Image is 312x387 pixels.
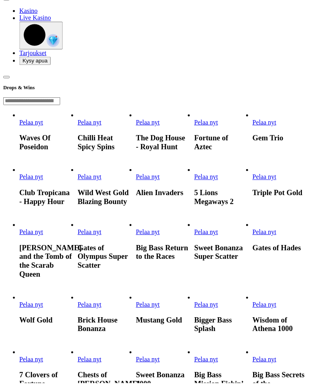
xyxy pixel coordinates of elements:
span: Pelaa nyt [255,175,279,182]
article: Gates of Olympus Super Scatter [78,224,132,273]
h3: Gates of Hades [255,246,309,255]
span: Pelaa nyt [196,304,220,311]
a: Fortune of Aztec [196,120,220,127]
span: Tarjoukset [19,50,47,57]
a: John Hunter and the Tomb of the Scarab Queen [19,231,43,238]
h3: Gem Trio [255,135,309,144]
button: headphones iconKysy apua [19,57,51,66]
span: Pelaa nyt [255,120,279,127]
article: Gem Trio [255,113,309,144]
article: Big Bass Return to the Races [137,224,191,264]
article: Fortune of Aztec [196,113,250,153]
a: Sweet Bonanza Super Scatter [196,231,220,238]
a: Gates of Olympus Super Scatter [78,231,102,238]
article: The Dog House - Royal Hunt [137,113,191,153]
article: Brick House Bonanza [78,297,132,337]
a: The Dog House - Royal Hunt [137,120,161,127]
a: Sweet Bonanza 1000 [137,359,161,366]
h3: Bigger Bass Splash [196,319,250,337]
a: Chilli Heat Spicy Spins [78,120,102,127]
a: Big Bass Secrets of the Golden Lake [255,359,279,366]
article: Alien Invaders [137,168,191,199]
a: Big Bass Mission Fishin’ [196,359,220,366]
article: 5 Lions Megaways 2 [196,168,250,208]
a: Mustang Gold [137,304,161,311]
article: Mustang Gold [137,297,191,328]
a: Wisdom of Athena 1000 [255,304,279,311]
span: Pelaa nyt [137,231,161,238]
a: Wild West Gold Blazing Bounty [78,175,102,182]
h3: Alien Invaders [137,190,191,199]
span: Pelaa nyt [196,231,220,238]
button: chevron-left icon [3,77,10,79]
a: Brick House Bonanza [78,304,102,311]
article: Club Tropicana - Happy Hour [19,168,73,208]
h3: Triple Pot Gold [255,190,309,199]
a: Gates of Hades [255,231,279,238]
span: Pelaa nyt [255,359,279,366]
input: Search [3,98,61,106]
span: Pelaa nyt [78,231,102,238]
h3: Club Tropicana - Happy Hour [19,190,73,208]
span: Pelaa nyt [78,120,102,127]
h3: Mustang Gold [137,319,191,328]
h3: Big Bass Return to the Races [137,246,191,264]
span: Pelaa nyt [255,231,279,238]
a: poker-chip iconLive Kasino [19,15,52,21]
h3: Brick House Bonanza [78,319,132,337]
article: Gates of Hades [255,224,309,255]
span: Pelaa nyt [19,120,43,127]
article: Wolf Gold [19,297,73,328]
span: Pelaa nyt [196,120,220,127]
span: Pelaa nyt [78,304,102,311]
a: Wolf Gold [19,304,43,311]
a: Club Tropicana - Happy Hour [19,175,43,182]
span: Pelaa nyt [255,304,279,311]
a: diamond iconKasino [19,7,38,14]
h3: Waves Of Poseidon [19,135,73,153]
span: Pelaa nyt [19,359,43,366]
span: Pelaa nyt [137,304,161,311]
article: Waves Of Poseidon [19,113,73,153]
span: Pelaa nyt [78,359,102,366]
a: Big Bass Return to the Races [137,231,161,238]
a: Triple Pot Gold [255,175,279,182]
article: Wild West Gold Blazing Bounty [78,168,132,208]
h3: Wisdom of Athena 1000 [255,319,309,337]
span: Pelaa nyt [137,120,161,127]
h3: Sweet Bonanza Super Scatter [196,246,250,264]
article: Sweet Bonanza Super Scatter [196,224,250,264]
article: John Hunter and the Tomb of the Scarab Queen [19,224,73,282]
a: Gem Trio [255,120,279,127]
span: Pelaa nyt [137,359,161,366]
span: Pelaa nyt [19,304,43,311]
span: Pelaa nyt [137,175,161,182]
article: Bigger Bass Splash [196,297,250,337]
span: Kysy apua [23,58,48,64]
article: Triple Pot Gold [255,168,309,199]
h3: [PERSON_NAME] and the Tomb of the Scarab Queen [19,246,73,282]
article: Wisdom of Athena 1000 [255,297,309,337]
a: Bigger Bass Splash [196,304,220,311]
h3: Gates of Olympus Super Scatter [78,246,132,273]
a: Chests of Cai Shen [78,359,102,366]
img: reward-icon [47,34,60,47]
a: 5 Lions Megaways 2 [196,175,220,182]
span: Pelaa nyt [19,175,43,182]
h3: 5 Lions Megaways 2 [196,190,250,208]
button: reward-icon [19,22,63,50]
span: Pelaa nyt [196,175,220,182]
a: gift-inverted iconTarjoukset [19,50,47,57]
h3: Fortune of Aztec [196,135,250,153]
span: Pelaa nyt [78,175,102,182]
article: Chilli Heat Spicy Spins [78,113,132,153]
a: 7 Clovers of Fortune [19,359,43,366]
span: Live Kasino [19,15,52,21]
a: Alien Invaders [137,175,161,182]
span: Pelaa nyt [196,359,220,366]
h3: Wolf Gold [19,319,73,328]
h3: Chilli Heat Spicy Spins [78,135,132,153]
h3: Drops & Wins [3,85,309,92]
a: Waves Of Poseidon [19,120,43,127]
h3: The Dog House - Royal Hunt [137,135,191,153]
